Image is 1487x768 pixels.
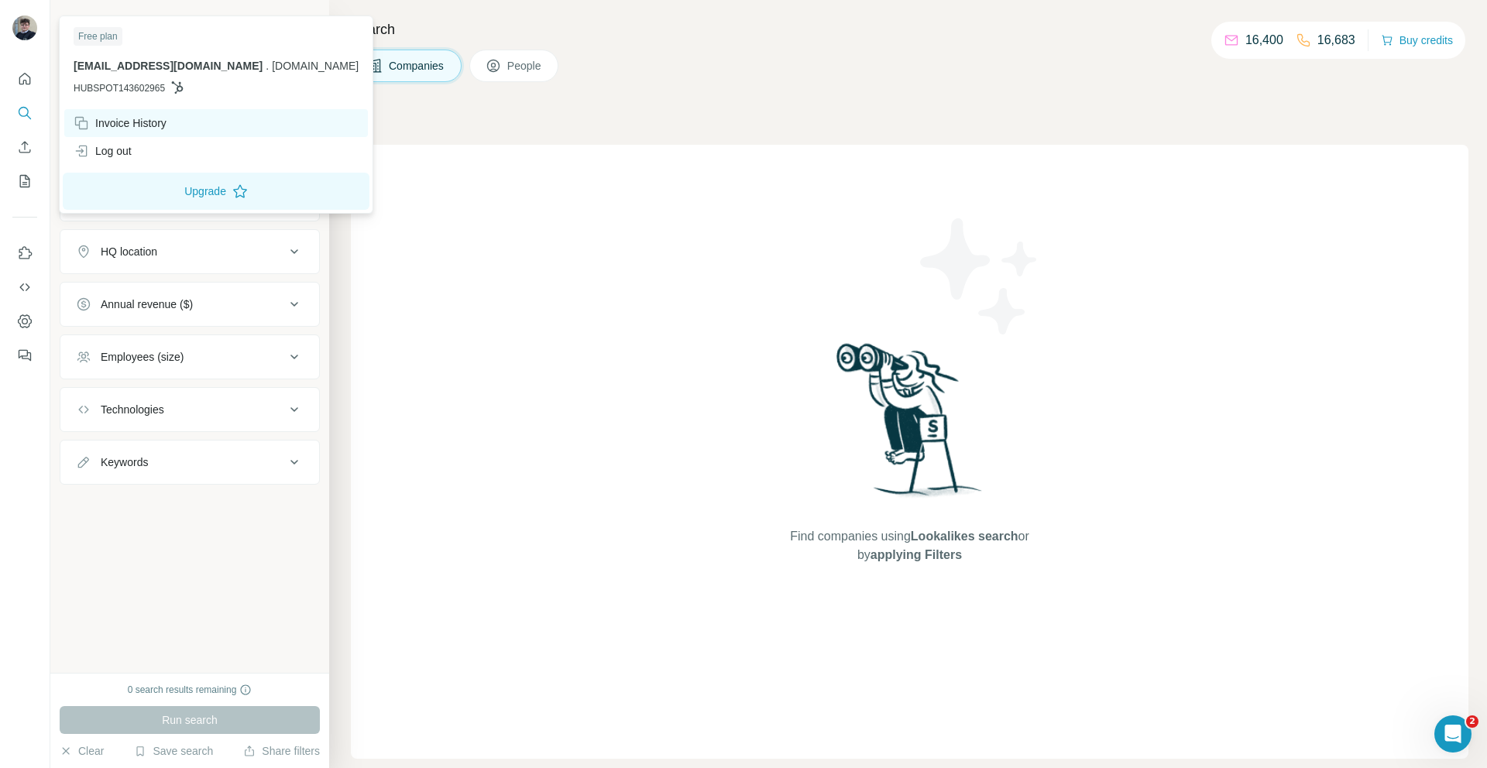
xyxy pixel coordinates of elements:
[1434,715,1472,753] iframe: Intercom live chat
[910,207,1049,346] img: Surfe Illustration - Stars
[134,743,213,759] button: Save search
[12,133,37,161] button: Enrich CSV
[74,81,165,95] span: HUBSPOT143602965
[74,115,167,131] div: Invoice History
[871,548,962,561] span: applying Filters
[128,683,252,697] div: 0 search results remaining
[829,339,991,512] img: Surfe Illustration - Woman searching with binoculars
[60,391,319,428] button: Technologies
[101,297,193,312] div: Annual revenue ($)
[60,14,108,28] div: New search
[12,307,37,335] button: Dashboard
[74,27,122,46] div: Free plan
[74,143,132,159] div: Log out
[389,58,445,74] span: Companies
[101,349,184,365] div: Employees (size)
[785,527,1033,564] span: Find companies using or by
[266,60,269,72] span: .
[60,233,319,270] button: HQ location
[1245,31,1283,50] p: 16,400
[60,444,319,481] button: Keywords
[1095,6,1111,22] div: Close Step
[60,286,319,323] button: Annual revenue ($)
[12,273,37,301] button: Use Surfe API
[60,743,104,759] button: Clear
[63,173,369,210] button: Upgrade
[12,239,37,267] button: Use Surfe on LinkedIn
[12,65,37,93] button: Quick start
[12,341,37,369] button: Feedback
[12,15,37,40] img: Avatar
[448,3,667,37] div: Upgrade plan for full access to Surfe
[101,454,148,470] div: Keywords
[272,60,359,72] span: [DOMAIN_NAME]
[74,60,263,72] span: [EMAIL_ADDRESS][DOMAIN_NAME]
[12,167,37,195] button: My lists
[270,9,329,33] button: Hide
[243,743,320,759] button: Share filters
[1317,31,1355,50] p: 16,683
[101,244,157,259] div: HQ location
[1466,715,1478,728] span: 2
[507,58,543,74] span: People
[911,530,1018,543] span: Lookalikes search
[60,338,319,375] button: Employees (size)
[101,402,164,417] div: Technologies
[12,99,37,127] button: Search
[1381,29,1453,51] button: Buy credits
[351,19,1468,40] h4: Search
